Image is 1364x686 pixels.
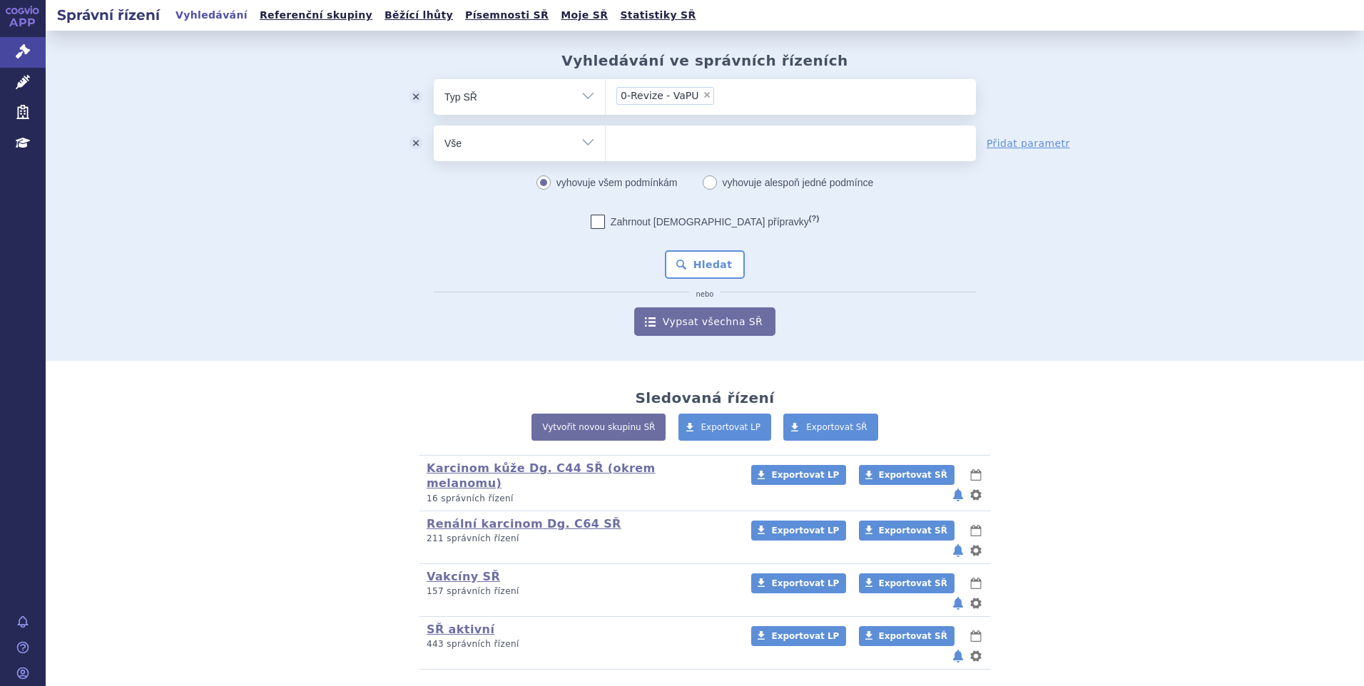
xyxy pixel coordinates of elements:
[771,526,839,536] span: Exportovat LP
[701,422,761,432] span: Exportovat LP
[718,86,726,104] input: 0-Revize - VaPÚ
[751,521,846,541] a: Exportovat LP
[859,626,955,646] a: Exportovat SŘ
[531,414,666,441] a: Vytvořit novou skupinu SŘ
[461,6,553,25] a: Písemnosti SŘ
[665,250,745,279] button: Hledat
[751,573,846,593] a: Exportovat LP
[809,214,819,223] abbr: (?)
[771,631,839,641] span: Exportovat LP
[969,595,983,612] button: nastavení
[879,470,947,480] span: Exportovat SŘ
[987,136,1070,150] a: Přidat parametr
[561,52,848,69] h2: Vyhledávání ve správních řízeních
[171,6,252,25] a: Vyhledávání
[969,628,983,645] button: lhůty
[783,414,878,441] a: Exportovat SŘ
[751,626,846,646] a: Exportovat LP
[969,647,983,665] button: nastavení
[806,422,867,432] span: Exportovat SŘ
[689,290,721,299] i: nebo
[398,126,434,161] button: odstranit
[427,533,733,545] p: 211 správních řízení
[859,573,955,593] a: Exportovat SŘ
[969,486,983,503] button: nastavení
[616,6,700,25] a: Statistiky SŘ
[859,521,955,541] a: Exportovat SŘ
[427,585,733,598] p: 157 správních řízení
[427,570,500,583] a: Vakcíny SŘ
[771,470,839,480] span: Exportovat LP
[879,578,947,588] span: Exportovat SŘ
[703,91,711,99] span: ×
[969,542,983,559] button: nastavení
[536,172,678,193] label: vyhovuje všem podmínkám
[771,578,839,588] span: Exportovat LP
[751,465,846,485] a: Exportovat LP
[879,631,947,641] span: Exportovat SŘ
[951,647,965,665] button: notifikace
[951,542,965,559] button: notifikace
[634,307,775,336] a: Vypsat všechna SŘ
[591,215,819,229] label: Zahrnout [DEMOGRAPHIC_DATA] přípravky
[951,486,965,503] button: notifikace
[427,623,494,636] a: SŘ aktivní
[556,6,612,25] a: Moje SŘ
[969,575,983,592] button: lhůty
[380,6,457,25] a: Běžící lhůty
[879,526,947,536] span: Exportovat SŘ
[398,79,434,115] button: odstranit
[951,595,965,612] button: notifikace
[427,638,733,650] p: 443 správních řízení
[427,493,733,505] p: 16 správních řízení
[427,461,656,490] a: Karcinom kůže Dg. C44 SŘ (okrem melanomu)
[635,389,774,406] h2: Sledovaná řízení
[427,517,621,531] a: Renální karcinom Dg. C64 SŘ
[46,5,171,25] h2: Správní řízení
[703,172,874,193] label: vyhovuje alespoň jedné podmínce
[969,466,983,483] button: lhůty
[859,465,955,485] a: Exportovat SŘ
[255,6,377,25] a: Referenční skupiny
[969,522,983,539] button: lhůty
[678,414,772,441] a: Exportovat LP
[621,91,699,101] span: 0-Revize - VaPÚ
